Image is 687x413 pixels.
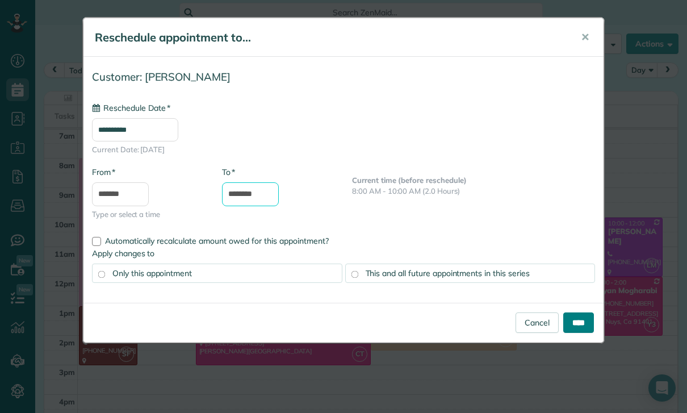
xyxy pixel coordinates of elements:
[352,176,467,185] b: Current time (before reschedule)
[516,312,559,333] a: Cancel
[112,268,192,278] span: Only this appointment
[92,71,595,83] h4: Customer: [PERSON_NAME]
[352,186,595,197] p: 8:00 AM - 10:00 AM (2.0 Hours)
[222,166,235,178] label: To
[92,102,170,114] label: Reschedule Date
[105,236,329,246] span: Automatically recalculate amount owed for this appointment?
[92,209,205,220] span: Type or select a time
[92,166,115,178] label: From
[92,248,595,259] label: Apply changes to
[366,268,530,278] span: This and all future appointments in this series
[98,270,106,278] input: Only this appointment
[92,144,595,155] span: Current Date: [DATE]
[581,31,589,44] span: ✕
[95,30,565,45] h5: Reschedule appointment to...
[351,270,358,278] input: This and all future appointments in this series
